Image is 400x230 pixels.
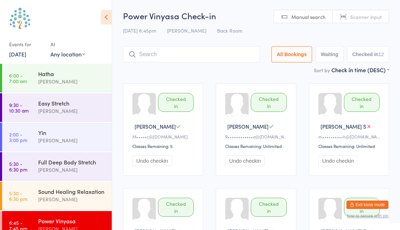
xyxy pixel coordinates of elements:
[2,64,112,93] a: 6:00 -7:00 amHatha[PERSON_NAME]
[225,143,289,149] div: Classes Remaining: Unlimited
[271,46,312,62] button: All Bookings
[132,155,172,166] button: Undo checkin
[123,46,260,62] input: Search
[378,52,384,57] div: 12
[38,195,106,203] div: [PERSON_NAME]
[291,13,325,20] span: Manual search
[227,123,269,130] span: [PERSON_NAME]
[167,27,206,34] span: [PERSON_NAME]
[132,143,196,149] div: Classes Remaining: 5
[314,67,330,74] label: Sort by
[7,5,33,32] img: Australian School of Meditation & Yoga
[38,136,106,144] div: [PERSON_NAME]
[251,198,287,217] div: Checked in
[9,73,27,84] time: 6:00 - 7:00 am
[50,39,85,50] div: At
[38,70,106,77] div: Hatha
[158,93,194,112] div: Checked in
[9,50,26,58] a: [DATE]
[2,93,112,122] a: 9:30 -10:30 amEasy Stretch[PERSON_NAME]
[135,123,176,130] span: [PERSON_NAME]
[225,134,289,140] div: R••••••••••••a@[DOMAIN_NAME]
[316,46,344,62] button: Waiting
[350,13,382,20] span: Scanner input
[132,134,196,140] div: M•••••c@[DOMAIN_NAME]
[9,190,27,202] time: 5:30 - 6:30 pm
[38,217,106,225] div: Power Vinyasa
[318,155,358,166] button: Undo checkin
[38,188,106,195] div: Sound Healing Relaxation
[9,39,43,50] div: Events for
[50,50,85,58] div: Any location
[9,161,27,172] time: 5:30 - 6:30 pm
[347,214,388,218] button: how to secure with pin
[347,46,389,62] button: Checked in12
[38,107,106,115] div: [PERSON_NAME]
[320,123,366,130] span: [PERSON_NAME] S
[225,155,265,166] button: Undo checkin
[123,10,389,21] h2: Power Vinyasa Check-in
[38,166,106,174] div: [PERSON_NAME]
[38,99,106,107] div: Easy Stretch
[2,152,112,181] a: 5:30 -6:30 pmFull Deep Body Stretch[PERSON_NAME]
[346,201,388,209] button: Exit kiosk mode
[331,66,389,74] div: Check in time (DESC)
[123,27,156,34] span: [DATE] 6:45pm
[2,123,112,151] a: 2:00 -3:00 pmYin[PERSON_NAME]
[344,198,380,217] div: Checked in
[38,129,106,136] div: Yin
[344,93,380,112] div: Checked in
[318,143,382,149] div: Classes Remaining: Unlimited
[318,134,382,140] div: m••••••••••h@[DOMAIN_NAME]
[217,27,242,34] span: Back Room
[158,198,194,217] div: Checked in
[9,131,27,143] time: 2:00 - 3:00 pm
[251,93,287,112] div: Checked in
[9,102,29,113] time: 9:30 - 10:30 am
[2,182,112,210] a: 5:30 -6:30 pmSound Healing Relaxation[PERSON_NAME]
[38,77,106,86] div: [PERSON_NAME]
[38,158,106,166] div: Full Deep Body Stretch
